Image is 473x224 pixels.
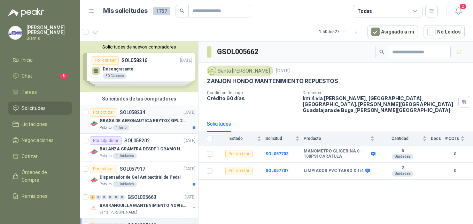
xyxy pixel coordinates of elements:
[90,136,122,145] div: Por adjudicar
[217,132,265,145] th: Estado
[265,132,304,145] th: Solicitud
[304,132,379,145] th: Producto
[8,166,72,187] a: Órdenes de Compra
[208,67,216,75] img: Company Logo
[8,8,44,17] img: Logo peakr
[184,137,195,144] p: [DATE]
[445,151,465,157] b: 0
[379,148,427,154] b: 5
[357,7,372,15] div: Todas
[379,165,427,171] b: 2
[22,72,32,80] span: Chat
[207,120,231,128] div: Solicitudes
[22,152,38,160] span: Cotizar
[114,195,119,200] div: 0
[304,136,369,141] span: Producto
[90,204,98,212] img: Company Logo
[100,118,186,124] p: GRASA DE AERONAUTICA KRYTOX GPL 207 (SE ADJUNTA IMAGEN DE REFERENCIA)
[445,167,465,174] b: 0
[100,202,186,209] p: BARRANQUILLA MANTENIMIENTO NOVIEMBRE
[124,138,150,143] p: SOL058202
[207,90,297,95] p: Condición de pago
[90,148,98,156] img: Company Logo
[217,136,256,141] span: Estado
[379,50,384,54] span: search
[445,136,459,141] span: # COTs
[26,36,72,40] p: Blamis
[22,192,47,200] span: Remisiones
[9,26,22,39] img: Company Logo
[207,77,338,85] p: ZANJON HONDO MANTENIMIENTO REPUESTOS
[8,134,72,147] a: Negociaciones
[26,25,72,35] p: [PERSON_NAME] [PERSON_NAME]
[100,181,111,187] p: Patojito
[225,167,253,175] div: Por cotizar
[80,162,198,190] a: Por cotizarSOL057917[DATE] Company LogoDispensador de Gel Antibactirial de PedalPatojito1 Unidades
[265,136,294,141] span: Solicitud
[119,195,125,200] div: 0
[96,195,101,200] div: 0
[184,166,195,172] p: [DATE]
[90,176,98,184] img: Company Logo
[90,165,117,173] div: Por cotizar
[113,181,137,187] div: 1 Unidades
[445,132,473,145] th: # COTs
[8,189,72,203] a: Remisiones
[80,92,198,105] div: Solicitudes de tus compradores
[120,166,145,171] p: SOL057917
[207,95,297,101] p: Crédito 60 días
[8,53,72,67] a: Inicio
[184,109,195,116] p: [DATE]
[8,206,72,219] a: Configuración
[113,125,129,130] div: 1 Tarro
[90,195,95,200] div: 2
[22,56,33,64] span: Inicio
[120,110,145,115] p: SOL058234
[8,85,72,99] a: Tareas
[303,95,456,113] p: km 4 via [PERSON_NAME], [GEOGRAPHIC_DATA], [GEOGRAPHIC_DATA]. [PERSON_NAME][GEOGRAPHIC_DATA] Guad...
[431,132,445,145] th: Docs
[452,5,465,17] button: 2
[379,132,431,145] th: Cantidad
[304,149,369,159] b: MANOMETRO GLICERINA 0 - 100PSI CARATULA
[225,150,253,158] div: Por cotizar
[8,150,72,163] a: Cotizar
[100,153,111,159] p: Patojito
[80,134,198,162] a: Por adjudicarSOL058202[DATE] Company LogoBALANZA GRAMERA DESDE 1 GRAMO HASTA 5 GRAMOSPatojito1 Un...
[100,210,137,215] p: Santa [PERSON_NAME]
[102,195,107,200] div: 0
[8,118,72,131] a: Licitaciones
[83,44,195,50] button: Solicitudes de nuevos compradores
[265,168,288,173] a: SOL057707
[22,88,37,96] span: Tareas
[80,105,198,134] a: Por cotizarSOL058234[DATE] Company LogoGRASA DE AERONAUTICA KRYTOX GPL 207 (SE ADJUNTA IMAGEN DE ...
[392,171,413,177] div: Unidades
[60,73,68,79] span: 8
[108,195,113,200] div: 0
[22,169,65,184] span: Órdenes de Compra
[90,193,197,215] a: 2 0 0 0 0 0 GSOL005663[DATE] Company LogoBARRANQUILLA MANTENIMIENTO NOVIEMBRESanta [PERSON_NAME]
[80,42,198,92] div: Solicitudes de nuevos compradoresPor cotizarSOL058216[DATE] Desengrasante30 GalonesPor cotizarSOL...
[127,195,156,200] p: GSOL005663
[113,153,137,159] div: 1 Unidades
[276,68,290,74] p: [DATE]
[459,3,467,10] span: 2
[8,69,72,83] a: Chat8
[303,90,456,95] p: Dirección
[22,120,47,128] span: Licitaciones
[22,104,46,112] span: Solicitudes
[8,102,72,115] a: Solicitudes
[217,46,259,57] h3: GSOL005662
[265,151,288,156] b: SOL057703
[424,25,465,38] button: No Leídos
[180,8,185,13] span: search
[100,146,186,152] p: BALANZA GRAMERA DESDE 1 GRAMO HASTA 5 GRAMOS
[100,125,111,130] p: Patojito
[90,108,117,117] div: Por cotizar
[392,154,413,159] div: Unidades
[100,174,180,181] p: Dispensador de Gel Antibactirial de Pedal
[319,26,362,37] div: 1 - 50 de 527
[367,25,418,38] button: Asignado a mi
[207,66,273,76] div: Santa [PERSON_NAME]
